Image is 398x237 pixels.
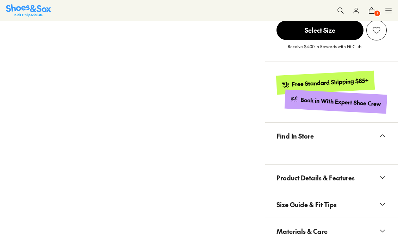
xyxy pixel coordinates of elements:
[366,20,387,40] button: Add to Wishlist
[276,167,355,188] span: Product Details & Features
[276,20,363,40] button: Select Size
[276,126,314,146] span: Find In Store
[265,123,398,149] button: Find In Store
[276,194,337,215] span: Size Guide & Fit Tips
[6,4,51,17] img: SNS_Logo_Responsive.svg
[300,96,381,108] div: Book in With Expert Shoe Crew
[265,165,398,191] button: Product Details & Features
[285,89,387,114] a: Book in With Expert Shoe Crew
[276,149,387,156] iframe: Find in Store
[288,43,361,56] p: Receive $4.00 in Rewards with Fit Club
[276,71,375,95] a: Free Standard Shipping $85+
[374,10,381,17] span: 1
[364,3,379,18] button: 1
[292,76,369,88] div: Free Standard Shipping $85+
[265,191,398,218] button: Size Guide & Fit Tips
[6,4,51,17] a: Shoes & Sox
